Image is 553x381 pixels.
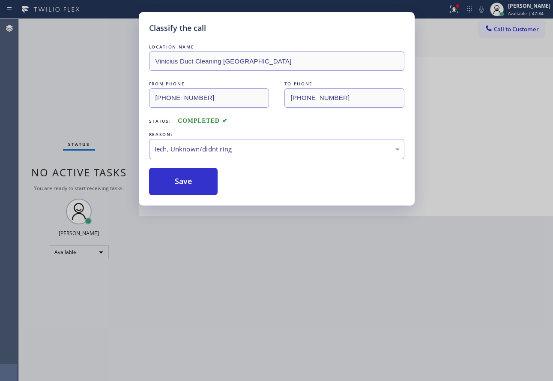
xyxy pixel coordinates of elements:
[149,88,269,108] input: From phone
[178,118,227,124] span: COMPLETED
[284,79,404,88] div: TO PHONE
[154,144,400,154] div: Tech, Unknown/didnt ring
[149,79,269,88] div: FROM PHONE
[284,88,404,108] input: To phone
[149,22,206,34] h5: Classify the call
[149,42,404,51] div: LOCATION NAME
[149,168,218,195] button: Save
[149,130,404,139] div: REASON:
[149,118,171,124] span: Status:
